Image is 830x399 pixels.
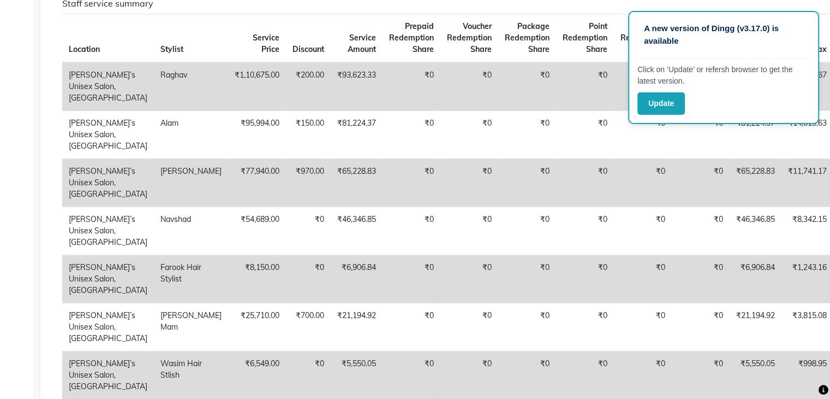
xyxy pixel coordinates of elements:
td: ₹6,549.00 [228,351,286,399]
td: ₹0 [440,351,498,399]
td: ₹25,710.00 [228,303,286,351]
td: Navshad [154,207,228,255]
td: ₹0 [614,62,672,111]
td: ₹0 [672,207,730,255]
td: ₹8,150.00 [228,255,286,303]
td: Farook Hair Stylist [154,255,228,303]
td: ₹21,194.92 [730,303,781,351]
td: ₹46,346.85 [730,207,781,255]
td: ₹150.00 [286,110,331,159]
td: ₹0 [614,255,672,303]
td: ₹0 [286,255,331,303]
td: ₹0 [614,110,672,159]
td: ₹0 [672,303,730,351]
td: [PERSON_NAME] Mam [154,303,228,351]
td: ₹0 [286,351,331,399]
td: ₹200.00 [286,62,331,111]
span: Service Price [253,33,279,54]
td: ₹0 [440,159,498,207]
td: [PERSON_NAME]’s Unisex Salon, [GEOGRAPHIC_DATA] [62,255,154,303]
td: ₹6,906.84 [331,255,383,303]
td: ₹0 [498,207,556,255]
td: [PERSON_NAME]’s Unisex Salon, [GEOGRAPHIC_DATA] [62,62,154,111]
td: Alam [154,110,228,159]
td: ₹0 [672,159,730,207]
td: ₹0 [556,207,614,255]
td: ₹0 [672,110,730,159]
td: ₹0 [614,159,672,207]
td: ₹0 [498,351,556,399]
td: ₹0 [498,62,556,111]
td: ₹0 [440,62,498,111]
td: ₹0 [383,110,440,159]
td: ₹0 [498,110,556,159]
td: ₹0 [383,255,440,303]
td: ₹0 [672,255,730,303]
td: ₹0 [440,207,498,255]
td: ₹970.00 [286,159,331,207]
span: Point Redemption Share [563,21,607,54]
span: Package Redemption Share [505,21,550,54]
td: ₹0 [672,351,730,399]
button: Update [637,92,685,115]
td: ₹6,906.84 [730,255,781,303]
td: ₹0 [614,303,672,351]
td: ₹0 [556,159,614,207]
td: [PERSON_NAME]’s Unisex Salon, [GEOGRAPHIC_DATA] [62,207,154,255]
td: ₹0 [383,159,440,207]
td: ₹1,10,675.00 [228,62,286,111]
td: ₹81,224.37 [331,110,383,159]
span: Service Amount [348,33,376,54]
td: ₹0 [440,303,498,351]
td: ₹0 [383,351,440,399]
td: ₹0 [383,62,440,111]
td: ₹700.00 [286,303,331,351]
td: ₹65,228.83 [331,159,383,207]
td: ₹81,224.37 [730,110,781,159]
td: ₹0 [286,207,331,255]
td: ₹93,623.33 [331,62,383,111]
td: [PERSON_NAME]’s Unisex Salon, [GEOGRAPHIC_DATA] [62,351,154,399]
span: Tax [813,44,827,54]
td: Wasim Hair Stlish [154,351,228,399]
td: ₹0 [556,110,614,159]
td: ₹0 [498,159,556,207]
p: Click on ‘Update’ or refersh browser to get the latest version. [637,64,810,87]
td: ₹46,346.85 [331,207,383,255]
td: ₹0 [383,303,440,351]
span: Discount [292,44,324,54]
td: ₹0 [440,255,498,303]
td: ₹0 [383,207,440,255]
td: ₹54,689.00 [228,207,286,255]
p: A new version of Dingg (v3.17.0) is available [644,22,803,47]
td: ₹0 [556,351,614,399]
td: ₹5,550.05 [331,351,383,399]
td: [PERSON_NAME]’s Unisex Salon, [GEOGRAPHIC_DATA] [62,110,154,159]
td: ₹0 [498,255,556,303]
td: ₹0 [440,110,498,159]
td: ₹0 [556,303,614,351]
span: Voucher Redemption Share [447,21,492,54]
td: ₹0 [614,207,672,255]
td: ₹65,228.83 [730,159,781,207]
td: [PERSON_NAME] [154,159,228,207]
td: Raghav [154,62,228,111]
td: ₹5,550.05 [730,351,781,399]
span: Prepaid Redemption Share [389,21,434,54]
td: ₹95,994.00 [228,110,286,159]
span: Location [69,44,100,54]
span: Gift Redemption Share [620,21,665,54]
td: ₹0 [498,303,556,351]
span: Stylist [160,44,183,54]
td: ₹21,194.92 [331,303,383,351]
td: [PERSON_NAME]’s Unisex Salon, [GEOGRAPHIC_DATA] [62,303,154,351]
td: [PERSON_NAME]’s Unisex Salon, [GEOGRAPHIC_DATA] [62,159,154,207]
td: ₹0 [556,62,614,111]
td: ₹0 [556,255,614,303]
td: ₹0 [614,351,672,399]
td: ₹77,940.00 [228,159,286,207]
